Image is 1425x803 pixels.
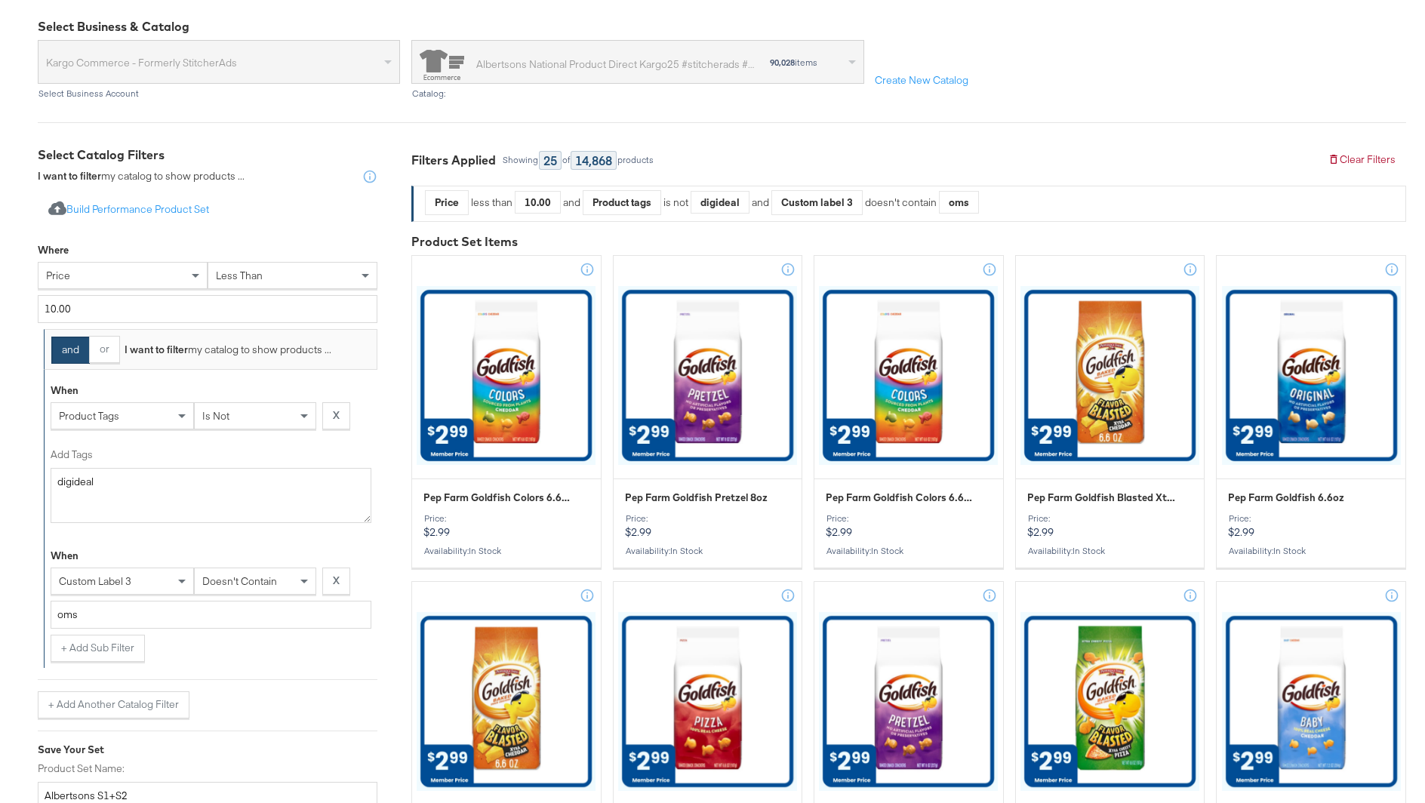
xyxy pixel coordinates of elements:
[423,513,589,539] p: $2.99
[1273,545,1306,556] span: in stock
[1317,146,1406,174] button: Clear Filters
[670,545,703,556] span: in stock
[1228,491,1344,505] span: Pep Farm Goldfish 6.6oz
[1228,513,1394,539] p: $2.99
[38,743,377,757] div: Save Your Set
[476,57,754,72] div: Albertsons National Product Direct Kargo25 #stitcherads #product-catalog #keep
[469,195,515,210] div: less than
[59,574,131,588] span: custom label 3
[51,337,90,364] button: and
[661,195,691,210] div: is not
[752,190,979,215] div: and
[940,191,978,214] div: oms
[59,409,119,423] span: product tags
[563,190,749,215] div: and
[625,513,791,539] p: $2.99
[772,191,862,214] div: Custom label 3
[51,601,371,629] input: Enter a value for your filter
[38,691,189,718] button: + Add Another Catalog Filter
[769,57,818,68] div: items
[539,151,562,170] div: 25
[1027,546,1193,556] div: Availability :
[202,409,229,423] span: is not
[51,635,145,662] button: + Add Sub Filter
[562,155,571,165] div: of
[333,408,340,423] strong: X
[691,191,749,214] div: digideal
[1027,513,1193,539] p: $2.99
[1228,546,1394,556] div: Availability :
[216,269,263,282] span: less than
[125,343,188,356] strong: I want to filter
[38,146,377,164] div: Select Catalog Filters
[1027,491,1177,505] span: Pep Farm Goldfish Blasted Xtra Cheddar 6.6oz
[38,243,69,257] div: Where
[38,169,101,183] strong: I want to filter
[423,491,573,505] span: Pep Farm Goldfish Colors 6.6oz
[202,574,277,588] span: doesn't contain
[826,513,992,539] p: $2.99
[426,191,468,214] div: Price
[46,50,380,75] span: Kargo Commerce - Formerly StitcherAds
[625,513,791,524] div: Price:
[864,67,979,94] button: Create New Catalog
[411,88,864,99] div: Catalog:
[333,574,340,588] strong: X
[625,546,791,556] div: Availability :
[411,233,1406,251] div: Product Set Items
[1228,513,1394,524] div: Price:
[571,151,617,170] div: 14,868
[38,169,245,184] div: my catalog to show products ...
[51,549,78,563] div: When
[38,88,400,99] div: Select Business Account
[38,18,1406,35] div: Select Business & Catalog
[51,448,371,462] label: Add Tags
[617,155,654,165] div: products
[51,383,78,398] div: When
[423,513,589,524] div: Price:
[871,545,903,556] span: in stock
[770,57,795,68] strong: 90,028
[826,513,992,524] div: Price:
[516,191,560,214] div: 10.00
[46,269,70,282] span: price
[583,191,660,214] div: Product tags
[51,468,371,524] textarea: digideal
[826,491,975,505] span: Pep Farm Goldfish Colors 6.6oz
[1073,545,1105,556] span: in stock
[502,155,539,165] div: Showing
[625,491,768,505] span: Pep Farm Goldfish Pretzel 8oz
[89,336,120,363] button: or
[120,343,331,357] div: my catalog to show products ...
[38,196,220,224] button: Build Performance Product Set
[469,545,501,556] span: in stock
[411,152,496,169] div: Filters Applied
[38,761,377,776] label: Product Set Name:
[423,546,589,556] div: Availability :
[322,568,350,595] button: X
[322,402,350,429] button: X
[826,546,992,556] div: Availability :
[1027,513,1193,524] div: Price:
[863,195,939,210] div: doesn't contain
